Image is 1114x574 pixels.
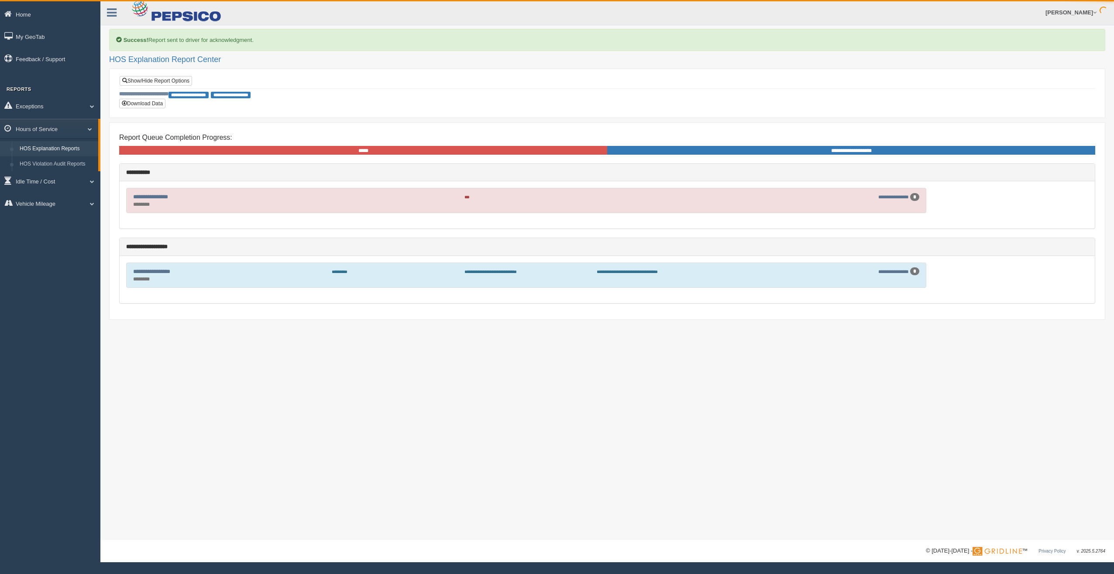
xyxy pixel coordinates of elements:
[973,547,1022,556] img: Gridline
[926,546,1105,556] div: © [DATE]-[DATE] - ™
[1038,549,1066,553] a: Privacy Policy
[16,141,98,157] a: HOS Explanation Reports
[16,156,98,172] a: HOS Violation Audit Reports
[109,29,1105,51] div: Report sent to driver for acknowledgment.
[119,134,1095,142] h4: Report Queue Completion Progress:
[119,99,165,108] button: Download Data
[1077,549,1105,553] span: v. 2025.5.2764
[120,76,192,86] a: Show/Hide Report Options
[124,37,148,43] b: Success!
[109,55,1105,64] h2: HOS Explanation Report Center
